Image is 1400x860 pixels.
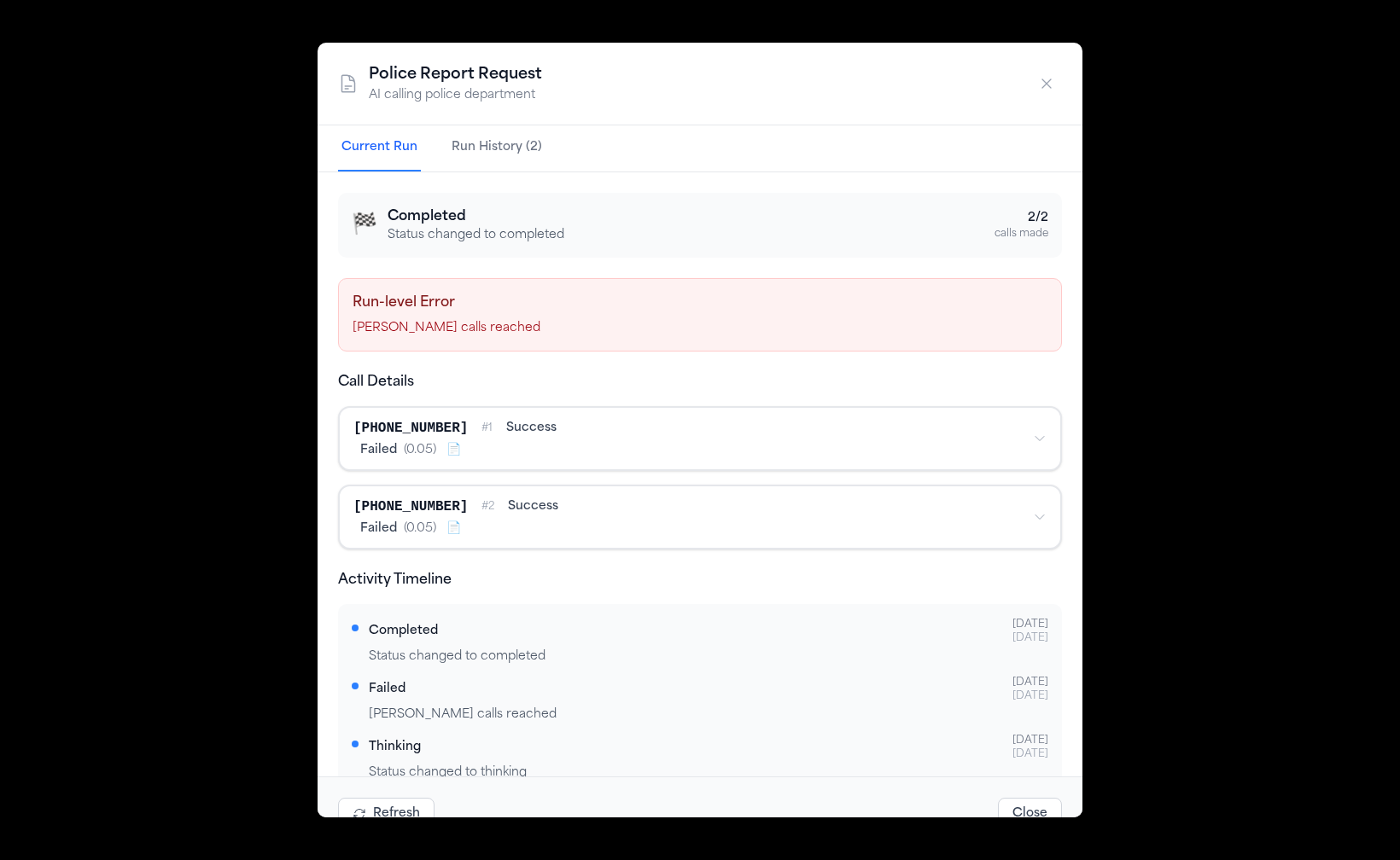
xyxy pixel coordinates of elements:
button: Run History (2) [448,125,545,171]
h3: Completed [388,206,564,227]
span: Failed [360,442,397,459]
span: success [506,420,557,437]
span: # 2 [481,500,494,514]
span: ( 0.05 ) [404,442,436,459]
span: 🏁 [352,212,377,239]
div: Thinking [369,739,421,756]
div: Status changed to thinking [369,764,1048,782]
div: [PHONE_NUMBER] [353,418,468,439]
h2: Police Report Request [369,63,542,87]
span: [DATE] [1012,631,1048,645]
h4: Activity Timeline [338,570,1062,590]
button: Refresh [338,798,435,830]
div: calls made [995,227,1048,241]
div: [PERSON_NAME] calls reached [369,706,1048,723]
div: Status changed to completed [369,648,1048,665]
p: AI calling police department [369,87,542,104]
span: 📄 [446,520,461,537]
div: Completed [369,623,438,640]
div: 2 / 2 [995,210,1048,227]
button: Close [998,798,1062,830]
button: [PHONE_NUMBER]#1successFailed(0.05)📄 [340,408,1060,469]
span: ( 0.05 ) [404,520,436,537]
div: Failed [369,681,405,698]
span: 📄 [446,442,461,459]
span: [DATE] [1012,689,1048,703]
span: [DATE] [1012,747,1048,761]
p: Status changed to completed [388,227,564,244]
p: [PERSON_NAME] calls reached [353,320,1047,337]
button: Current Run [338,125,421,171]
span: # 1 [481,421,493,435]
span: [DATE] [1012,676,1048,689]
button: [PHONE_NUMBER]#2successFailed(0.05)📄 [340,486,1060,548]
h4: Run-level Error [353,293,1047,313]
div: [PHONE_NUMBER] [353,497,468,517]
span: success [508,498,558,515]
span: [DATE] [1012,734,1048,747]
h4: Call Details [338,372,1062,392]
span: [DATE] [1012,618,1048,631]
span: Failed [360,520,397,537]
